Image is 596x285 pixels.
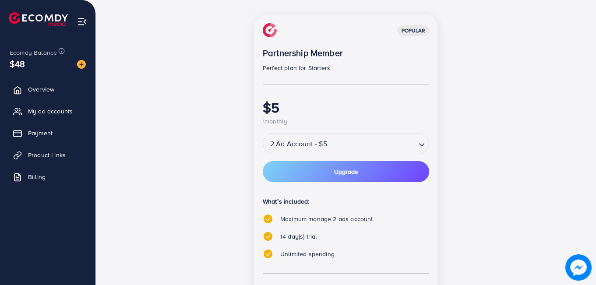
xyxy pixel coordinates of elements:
[397,25,429,36] div: popular
[7,102,89,120] a: My ad accounts
[7,124,89,142] a: Payment
[77,17,87,27] img: menu
[263,99,429,116] h1: $5
[7,146,89,164] a: Product Links
[280,250,335,258] span: Unlimited spending
[268,136,329,151] span: 2 Ad Account - $5
[7,81,89,98] a: Overview
[28,107,73,116] span: My ad accounts
[263,196,429,207] p: What’s included:
[7,168,89,186] a: Billing
[10,48,57,57] span: Ecomdy Balance
[263,231,273,242] img: tick
[263,161,429,182] button: Upgrade
[263,117,287,126] span: \monthly
[263,214,273,224] img: tick
[263,133,429,154] div: Search for option
[565,254,592,281] img: image
[28,151,66,159] span: Product Links
[28,85,54,94] span: Overview
[263,249,273,259] img: tick
[334,169,358,175] span: Upgrade
[263,48,429,58] p: Partnership Member
[280,215,373,223] span: Maximum manage 2 ads account
[28,129,53,137] span: Payment
[77,60,86,69] img: image
[280,232,317,241] span: 14 day(s) trial
[9,12,68,26] img: logo
[28,172,46,181] span: Billing
[263,23,277,37] img: img
[263,63,429,73] p: Perfect plan for Starters
[330,136,415,151] input: Search for option
[10,57,25,70] span: $48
